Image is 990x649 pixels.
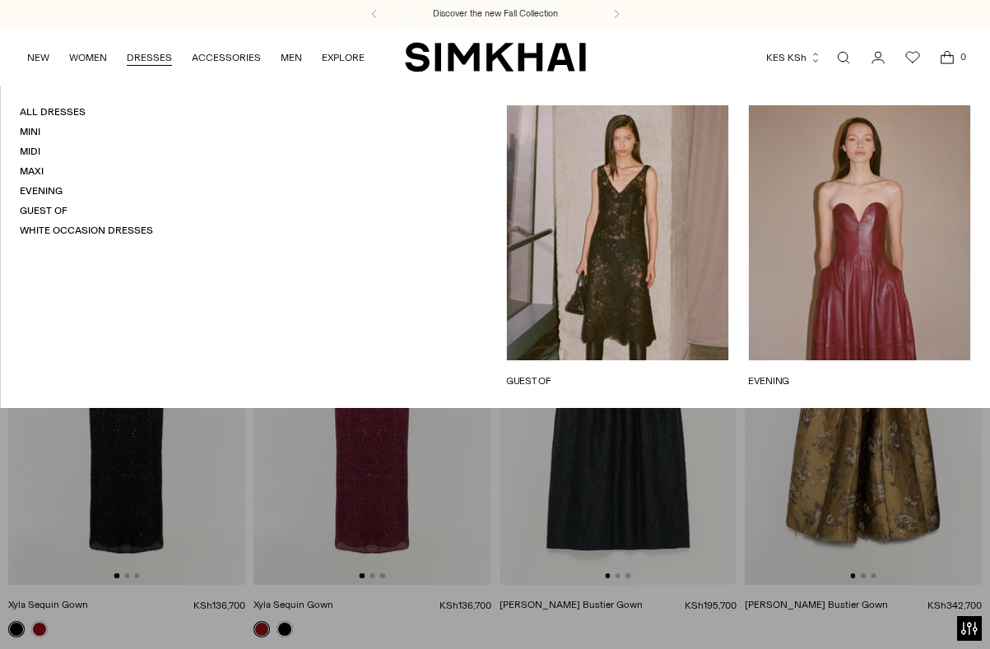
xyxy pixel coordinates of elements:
a: Wishlist [896,41,929,74]
a: NEW [27,39,49,76]
a: Discover the new Fall Collection [433,7,558,21]
a: ACCESSORIES [192,39,261,76]
button: KES KSh [766,39,821,76]
a: DRESSES [127,39,172,76]
a: MEN [281,39,302,76]
a: EXPLORE [322,39,365,76]
a: Open search modal [827,41,860,74]
span: 0 [955,49,970,64]
a: Go to the account page [862,41,895,74]
a: WOMEN [69,39,107,76]
a: Open cart modal [931,41,964,74]
a: SIMKHAI [405,41,586,73]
